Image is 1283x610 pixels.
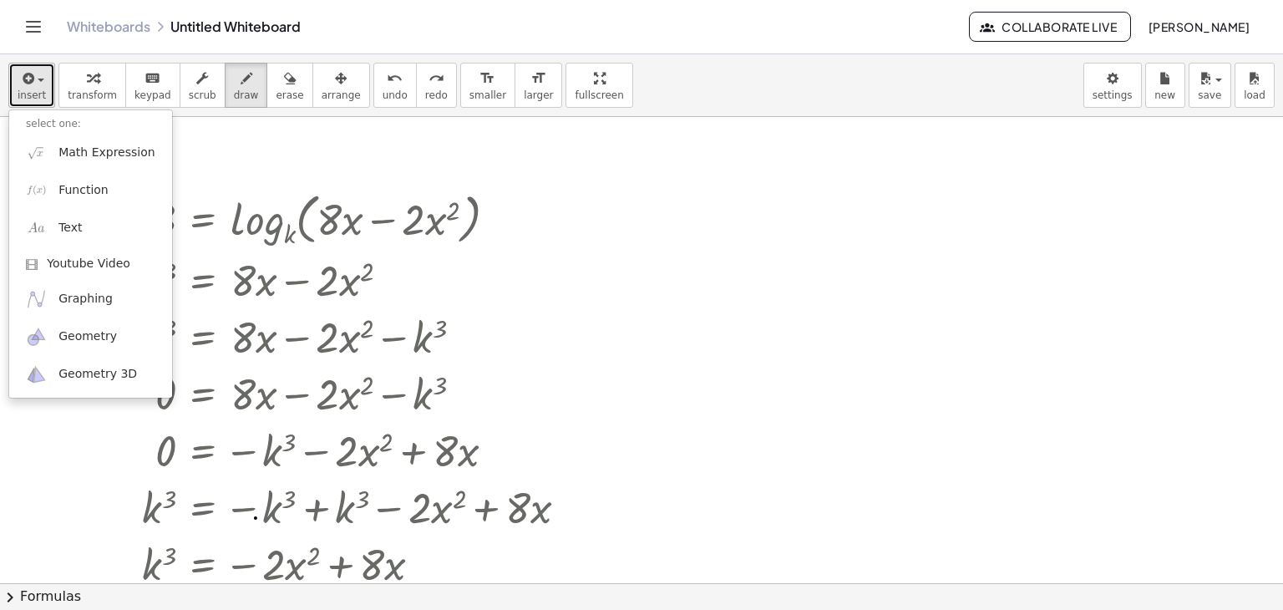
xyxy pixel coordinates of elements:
span: smaller [469,89,506,101]
button: [PERSON_NAME] [1134,12,1263,42]
button: scrub [180,63,226,108]
span: Geometry 3D [58,366,137,383]
img: Aa.png [26,217,47,238]
span: larger [524,89,553,101]
li: select one: [9,114,172,134]
i: redo [429,69,444,89]
i: undo [387,69,403,89]
img: ggb-3d.svg [26,364,47,385]
span: Graphing [58,291,113,308]
button: redoredo [416,63,457,108]
span: scrub [189,89,216,101]
span: erase [276,89,303,101]
button: load [1235,63,1275,108]
a: Function [9,171,172,209]
button: format_sizesmaller [460,63,515,108]
span: Function [58,182,109,199]
span: save [1198,89,1221,101]
button: keyboardkeypad [125,63,180,108]
span: [PERSON_NAME] [1148,19,1250,34]
i: keyboard [145,69,160,89]
span: settings [1093,89,1133,101]
button: settings [1083,63,1142,108]
img: ggb-graphing.svg [26,288,47,309]
button: fullscreen [565,63,632,108]
button: insert [8,63,55,108]
button: Toggle navigation [20,13,47,40]
button: transform [58,63,126,108]
button: draw [225,63,268,108]
i: format_size [530,69,546,89]
span: Math Expression [58,145,155,161]
span: undo [383,89,408,101]
span: redo [425,89,448,101]
span: Youtube Video [47,256,130,272]
span: new [1154,89,1175,101]
a: Math Expression [9,134,172,171]
span: keypad [134,89,171,101]
a: Geometry [9,318,172,356]
button: save [1189,63,1231,108]
span: Text [58,220,82,236]
a: Geometry 3D [9,356,172,394]
span: draw [234,89,259,101]
img: ggb-geometry.svg [26,327,47,348]
span: insert [18,89,46,101]
a: Youtube Video [9,247,172,281]
button: format_sizelarger [515,63,562,108]
button: undoundo [373,63,417,108]
img: f_x.png [26,180,47,201]
span: transform [68,89,117,101]
i: format_size [479,69,495,89]
span: Geometry [58,328,117,345]
button: new [1145,63,1185,108]
img: sqrt_x.png [26,142,47,163]
span: Collaborate Live [983,19,1117,34]
button: Collaborate Live [969,12,1131,42]
span: arrange [322,89,361,101]
span: fullscreen [575,89,623,101]
a: Text [9,209,172,247]
span: load [1244,89,1265,101]
a: Whiteboards [67,18,150,35]
button: erase [266,63,312,108]
a: Graphing [9,280,172,318]
button: arrange [312,63,370,108]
